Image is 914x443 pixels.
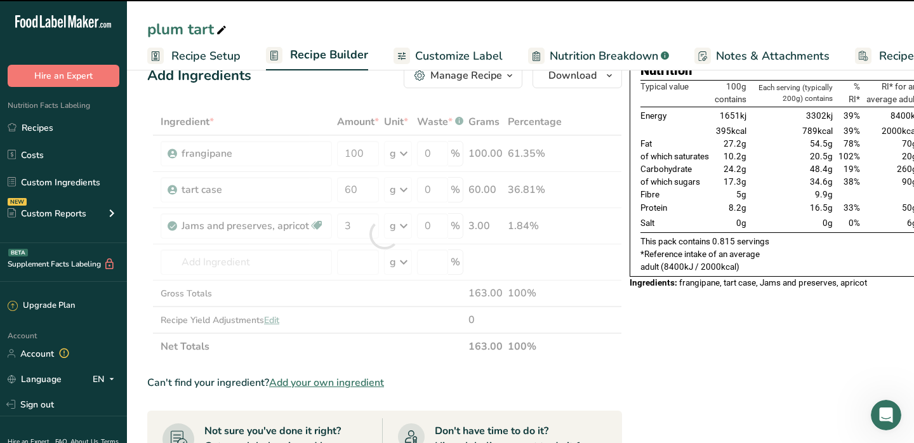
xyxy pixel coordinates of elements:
span: 0g [823,218,833,228]
span: 102% [838,152,860,161]
td: Protein [640,202,712,215]
span: 0% [849,218,860,228]
a: Recipe Builder [266,41,368,71]
span: Ingredients: [630,278,677,288]
div: Custom Reports [8,207,86,220]
span: 3302kj [806,111,833,121]
div: Manage Recipe [430,68,502,83]
span: 9.9g [815,190,833,199]
button: Download [533,63,622,88]
span: 24.2g [724,164,746,174]
span: 17.3g [724,177,746,187]
div: plum tart [147,18,229,41]
button: Manage Recipe [404,63,522,88]
a: Customize Label [394,42,503,70]
span: 8.2g [729,203,746,213]
span: % RI* [849,82,860,104]
span: 48.4g [810,164,833,174]
span: 16.5g [810,203,833,213]
span: 10.2g [724,152,746,161]
span: 54.5g [810,139,833,149]
span: Recipe Builder [290,46,368,63]
a: Nutrition Breakdown [528,42,669,70]
a: Recipe Setup [147,42,241,70]
td: Fibre [640,188,712,201]
button: Hire an Expert [8,65,119,87]
span: Recipe Setup [171,48,241,65]
span: 789kcal [802,126,833,136]
span: 27.2g [724,139,746,149]
th: 100g contains [712,81,749,107]
span: 33% [844,203,860,213]
span: 39% [844,126,860,136]
span: 38% [844,177,860,187]
td: of which saturates [640,150,712,163]
span: Add your own ingredient [269,375,384,390]
div: BETA [8,249,28,256]
span: *Reference intake of an average adult (8400kJ / 2000kcal) [640,249,760,272]
td: Energy [640,107,712,125]
span: 19% [844,164,860,174]
span: 39% [844,111,860,121]
span: 395kcal [716,126,746,136]
th: Typical value [640,81,712,107]
span: 0g [736,218,746,228]
iframe: Intercom live chat [871,400,901,430]
div: NEW [8,198,27,206]
span: 34.6g [810,177,833,187]
td: Carbohydrate [640,163,712,176]
a: Notes & Attachments [694,42,830,70]
span: Notes & Attachments [716,48,830,65]
div: Upgrade Plan [8,300,75,312]
a: Language [8,368,62,390]
span: 1651kj [720,111,746,121]
span: 78% [844,139,860,149]
span: frangipane, tart case, Jams and preserves, apricot [679,278,867,288]
th: Each serving (typically 200g) contains [749,81,835,107]
td: of which sugars [640,176,712,188]
span: Customize Label [415,48,503,65]
td: Salt [640,215,712,233]
div: Add Ingredients [147,65,251,86]
div: EN [93,371,119,387]
td: Fat [640,138,712,150]
div: Can't find your ingredient? [147,375,622,390]
span: 20.5g [810,152,833,161]
span: Nutrition Breakdown [550,48,658,65]
span: Download [548,68,597,83]
span: 5g [736,190,746,199]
